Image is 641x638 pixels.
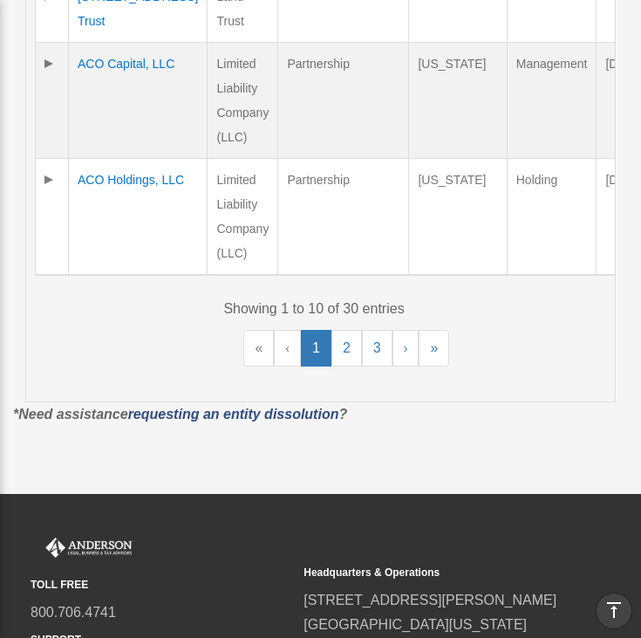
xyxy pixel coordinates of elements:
[303,593,556,607] a: [STREET_ADDRESS][PERSON_NAME]
[31,538,135,558] img: Anderson Advisors Platinum Portal
[507,42,597,158] td: Management
[331,330,362,367] a: 2
[31,576,291,594] small: TOLL FREE
[409,42,507,158] td: [US_STATE]
[69,42,208,158] td: ACO Capital, LLC
[303,564,564,582] small: Headquarters & Operations
[278,42,409,158] td: Partnership
[274,330,301,367] a: Previous
[128,407,339,422] a: requesting an entity dissolution
[31,605,116,620] a: 800.706.4741
[278,158,409,275] td: Partnership
[507,158,597,275] td: Holding
[419,330,449,367] a: Last
[13,407,347,422] em: *Need assistance ?
[362,330,392,367] a: 3
[35,290,593,321] div: Showing 1 to 10 of 30 entries
[392,330,419,367] a: Next
[208,42,278,158] td: Limited Liability Company (LLC)
[303,617,527,632] a: [GEOGRAPHIC_DATA][US_STATE]
[208,158,278,275] td: Limited Liability Company (LLC)
[409,158,507,275] td: [US_STATE]
[243,330,274,367] a: First
[69,158,208,275] td: ACO Holdings, LLC
[301,330,331,367] a: 1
